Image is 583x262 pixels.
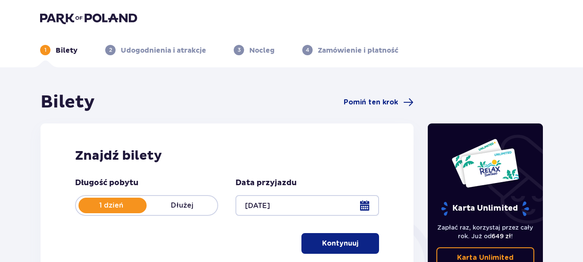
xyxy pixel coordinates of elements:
div: 1Bilety [40,45,78,55]
p: Karta Unlimited [440,201,530,216]
p: Kontynuuj [322,239,358,248]
p: 2 [109,46,112,54]
p: Zamówienie i płatność [318,46,398,55]
img: Park of Poland logo [40,12,137,24]
p: Data przyjazdu [235,178,297,188]
p: 3 [238,46,241,54]
p: Bilety [56,46,78,55]
div: 3Nocleg [234,45,275,55]
span: Pomiń ten krok [344,98,398,107]
h2: Znajdź bilety [75,148,379,164]
p: 1 [44,46,47,54]
p: Zapłać raz, korzystaj przez cały rok. Już od ! [436,223,535,240]
p: Długość pobytu [75,178,138,188]
img: Dwie karty całoroczne do Suntago z napisem 'UNLIMITED RELAX', na białym tle z tropikalnymi liśćmi... [451,138,520,188]
p: 1 dzień [76,201,147,210]
p: Udogodnienia i atrakcje [121,46,206,55]
div: 2Udogodnienia i atrakcje [105,45,206,55]
span: 649 zł [492,233,511,240]
button: Kontynuuj [301,233,379,254]
h1: Bilety [41,92,95,113]
p: 4 [306,46,309,54]
div: 4Zamówienie i płatność [302,45,398,55]
p: Nocleg [249,46,275,55]
p: Dłużej [147,201,217,210]
a: Pomiń ten krok [344,97,414,107]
